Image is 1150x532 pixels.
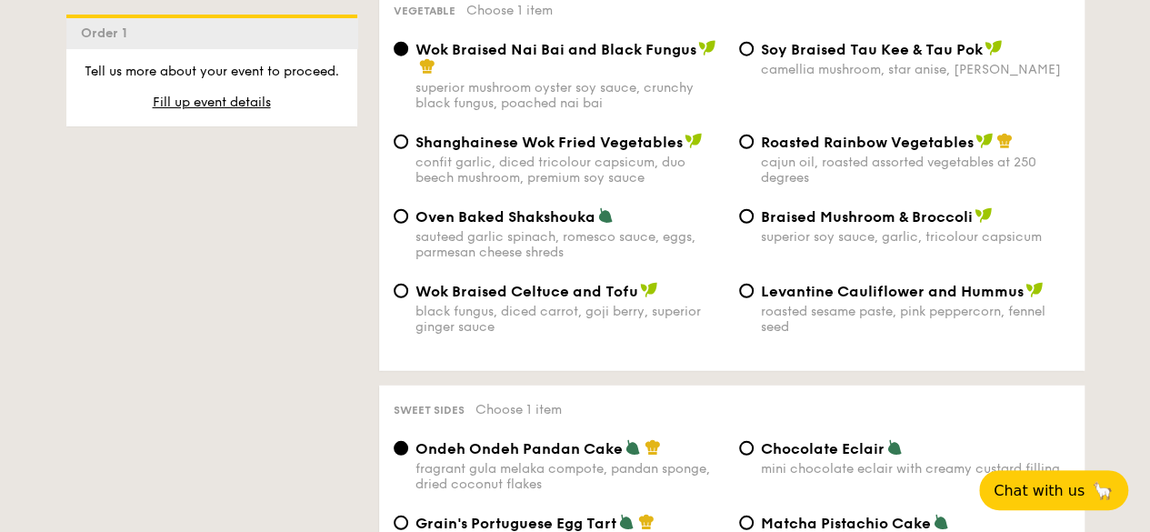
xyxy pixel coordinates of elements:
[415,134,683,151] span: Shanghainese Wok Fried Vegetables
[1025,282,1044,298] img: icon-vegan.f8ff3823.svg
[394,404,465,417] span: Sweet sides
[597,207,614,224] img: icon-vegetarian.fe4039eb.svg
[761,283,1024,300] span: Levantine Cauliflower and Hummus
[761,134,974,151] span: Roasted Rainbow Vegetables
[761,461,1070,477] div: mini chocolate eclair with creamy custard filling
[394,209,408,224] input: Oven Baked Shakshoukasauteed garlic spinach, romesco sauce, eggs, parmesan cheese shreds
[761,229,1070,245] div: superior soy sauce, garlic, tricolour capsicum
[975,207,993,224] img: icon-vegan.f8ff3823.svg
[761,515,931,532] span: Matcha Pistachio Cake
[415,229,725,260] div: sauteed garlic spinach, romesco sauce, eggs, parmesan cheese shreds
[1092,480,1114,501] span: 🦙
[933,514,949,530] img: icon-vegetarian.fe4039eb.svg
[979,470,1128,510] button: Chat with us🦙
[739,284,754,298] input: Levantine Cauliflower and Hummusroasted sesame paste, pink peppercorn, fennel seed
[739,135,754,149] input: Roasted Rainbow Vegetablescajun oil, roasted assorted vegetables at 250 degrees
[761,440,885,457] span: Chocolate Eclair
[996,133,1013,149] img: icon-chef-hat.a58ddaea.svg
[415,304,725,335] div: black fungus, diced carrot, goji berry, superior ginger sauce
[739,209,754,224] input: Braised Mushroom & Broccolisuperior soy sauce, garlic, tricolour capsicum
[739,516,754,530] input: Matcha Pistachio Cakepremium matcha powder, pistachio puree, vanilla bean sponge
[394,441,408,456] input: Ondeh Ondeh Pandan Cakefragrant gula melaka compote, pandan sponge, dried coconut flakes
[153,95,271,110] span: Fill up event details
[415,515,616,532] span: Grain's Portuguese Egg Tart
[394,42,408,56] input: Wok Braised Nai Bai and Black Fungussuperior mushroom oyster soy sauce, crunchy black fungus, poa...
[419,58,435,75] img: icon-chef-hat.a58ddaea.svg
[985,40,1003,56] img: icon-vegan.f8ff3823.svg
[415,440,623,457] span: Ondeh Ondeh Pandan Cake
[739,441,754,456] input: Chocolate Eclairmini chocolate eclair with creamy custard filling
[739,42,754,56] input: ⁠Soy Braised Tau Kee & Tau Pokcamellia mushroom, star anise, [PERSON_NAME]
[81,63,343,81] p: Tell us more about your event to proceed.
[761,41,983,58] span: ⁠Soy Braised Tau Kee & Tau Pok
[415,461,725,492] div: fragrant gula melaka compote, pandan sponge, dried coconut flakes
[81,25,135,41] span: Order 1
[415,41,696,58] span: Wok Braised Nai Bai and Black Fungus
[761,155,1070,186] div: cajun oil, roasted assorted vegetables at 250 degrees
[761,304,1070,335] div: roasted sesame paste, pink peppercorn, fennel seed
[394,5,455,17] span: Vegetable
[618,514,635,530] img: icon-vegetarian.fe4039eb.svg
[761,208,973,226] span: Braised Mushroom & Broccoli
[394,284,408,298] input: Wok Braised Celtuce and Tofublack fungus, diced carrot, goji berry, superior ginger sauce
[625,439,641,456] img: icon-vegetarian.fe4039eb.svg
[761,62,1070,77] div: camellia mushroom, star anise, [PERSON_NAME]
[415,155,725,186] div: confit garlic, diced tricolour capsicum, duo beech mushroom, premium soy sauce
[415,208,595,226] span: Oven Baked Shakshouka
[685,133,703,149] img: icon-vegan.f8ff3823.svg
[415,80,725,111] div: superior mushroom oyster soy sauce, crunchy black fungus, poached nai bai
[698,40,716,56] img: icon-vegan.f8ff3823.svg
[994,482,1085,499] span: Chat with us
[975,133,994,149] img: icon-vegan.f8ff3823.svg
[475,402,562,417] span: Choose 1 item
[415,283,638,300] span: Wok Braised Celtuce and Tofu
[394,516,408,530] input: Grain's Portuguese Egg Tartoriginal Grain egg custard – secret recipe
[640,282,658,298] img: icon-vegan.f8ff3823.svg
[886,439,903,456] img: icon-vegetarian.fe4039eb.svg
[645,439,661,456] img: icon-chef-hat.a58ddaea.svg
[466,3,553,18] span: Choose 1 item
[394,135,408,149] input: Shanghainese Wok Fried Vegetablesconfit garlic, diced tricolour capsicum, duo beech mushroom, pre...
[638,514,655,530] img: icon-chef-hat.a58ddaea.svg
